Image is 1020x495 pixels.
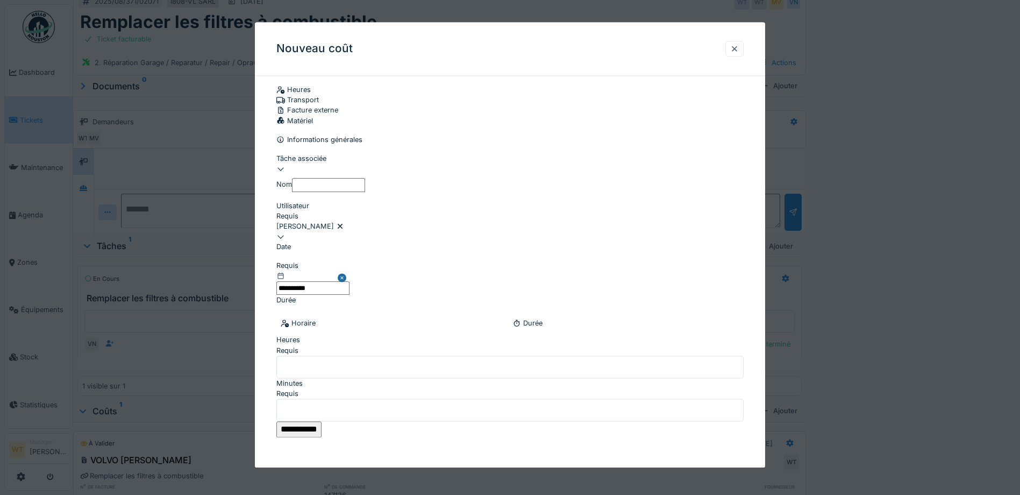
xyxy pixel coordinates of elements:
div: Facture externe [276,105,744,116]
div: Requis [276,261,349,271]
div: Horaire [281,319,508,329]
label: Date [276,242,291,252]
label: Utilisateur [276,201,309,211]
button: Close [338,261,349,295]
div: Requis [276,211,744,221]
div: Durée [512,319,739,329]
label: Durée [276,295,296,305]
div: Transport [276,95,744,105]
label: Tâche associée [276,153,326,164]
label: Heures [276,335,300,345]
div: Matériel [276,116,744,126]
div: Requis [276,388,744,399]
label: Minutes [276,378,303,388]
label: Nom [276,180,292,190]
div: Informations générales [276,135,744,145]
div: [PERSON_NAME] [276,221,744,231]
div: Requis [276,345,744,356]
div: Heures [276,84,744,95]
h3: Nouveau coût [276,42,353,55]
